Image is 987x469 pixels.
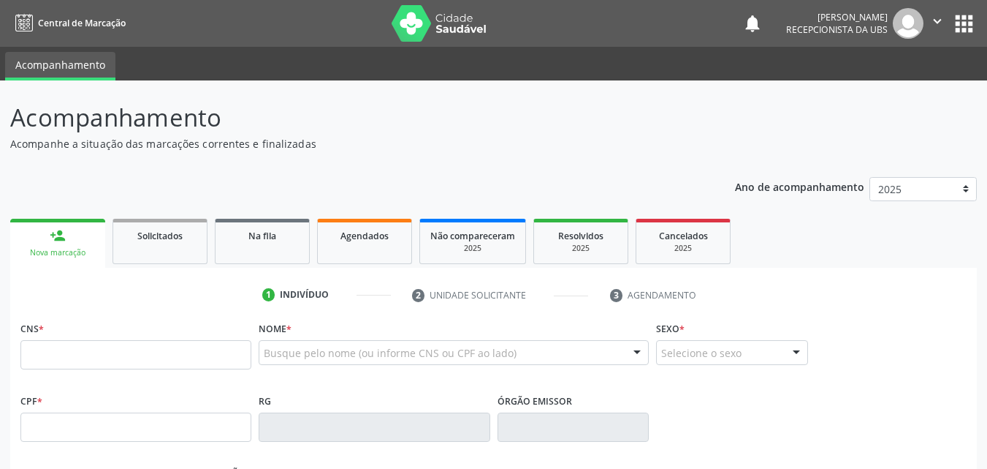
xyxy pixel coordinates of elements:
[923,8,951,39] button: 
[659,230,708,242] span: Cancelados
[280,288,329,301] div: Indivíduo
[137,230,183,242] span: Solicitados
[340,230,389,242] span: Agendados
[656,318,685,340] label: Sexo
[742,13,763,34] button: notifications
[430,243,515,254] div: 2025
[248,230,276,242] span: Na fila
[20,318,44,340] label: CNS
[786,11,888,23] div: [PERSON_NAME]
[786,23,888,36] span: Recepcionista da UBS
[10,136,687,151] p: Acompanhe a situação das marcações correntes e finalizadas
[20,390,42,413] label: CPF
[10,100,687,136] p: Acompanhamento
[259,318,291,340] label: Nome
[558,230,603,242] span: Resolvidos
[544,243,617,254] div: 2025
[661,345,742,361] span: Selecione o sexo
[259,390,271,413] label: RG
[38,17,126,29] span: Central de Marcação
[893,8,923,39] img: img
[929,13,945,29] i: 
[262,288,275,301] div: 1
[50,228,66,244] div: person_add
[20,247,95,258] div: Nova marcação
[430,230,515,242] span: Não compareceram
[5,52,115,80] a: Acompanhamento
[951,11,977,37] button: apps
[10,11,126,35] a: Central de Marcação
[498,390,572,413] label: Órgão emissor
[647,243,720,254] div: 2025
[735,177,864,195] p: Ano de acompanhamento
[264,345,517,361] span: Busque pelo nome (ou informe CNS ou CPF ao lado)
